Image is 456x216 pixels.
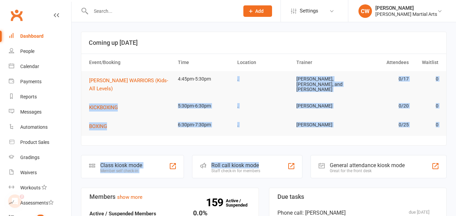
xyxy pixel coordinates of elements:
th: Event/Booking [86,54,175,71]
td: . [234,117,294,133]
iframe: Intercom live chat [7,193,23,209]
a: 159Active / Suspended [226,193,256,212]
a: Dashboard [9,29,71,44]
button: Add [243,5,272,17]
div: Calendar [20,64,39,69]
td: 6:30pm-7:30pm [175,117,234,133]
button: BOXING [89,122,112,130]
div: Reports [20,94,37,99]
th: Time [175,54,234,71]
td: 0/25 [353,117,412,133]
th: Waitlist [412,54,441,71]
input: Search... [89,6,235,16]
div: Automations [20,124,48,130]
div: People [20,49,34,54]
div: Great for the front desk [330,168,405,173]
h3: Coming up [DATE] [89,39,439,46]
div: Product Sales [20,140,49,145]
a: Payments [9,74,71,89]
a: Messages [9,104,71,120]
td: 0 [412,71,441,87]
div: Payments [20,79,42,84]
span: : [PERSON_NAME] [302,210,346,216]
span: BOXING [89,123,107,129]
button: [PERSON_NAME] WARRIORS (Kids- All Levels) [89,76,172,93]
a: Workouts [9,180,71,195]
td: . [234,71,294,87]
td: 0 [412,98,441,114]
td: [PERSON_NAME], [PERSON_NAME], and [PERSON_NAME] [293,71,353,97]
div: [PERSON_NAME] Martial Arts [375,11,437,17]
a: Automations [9,120,71,135]
td: 0/20 [353,98,412,114]
td: [PERSON_NAME] [293,98,353,114]
td: 0 [412,117,441,133]
a: Waivers [9,165,71,180]
div: Phone call [277,210,438,216]
td: 0/17 [353,71,412,87]
span: [PERSON_NAME] WARRIORS (Kids- All Levels) [89,78,168,92]
span: KICKBOXING [89,104,118,111]
th: Location [234,54,294,71]
td: 5:30pm-6:30pm [175,98,234,114]
a: Assessments [9,195,71,211]
td: [PERSON_NAME] [293,117,353,133]
div: Workouts [20,185,41,190]
h3: Due tasks [277,193,438,200]
a: Gradings [9,150,71,165]
div: CW [358,4,372,18]
div: Waivers [20,170,37,175]
h3: Members [89,193,250,200]
div: Roll call kiosk mode [211,162,260,168]
div: Class kiosk mode [100,162,142,168]
span: 2 [21,193,26,198]
div: General attendance kiosk mode [330,162,405,168]
div: Staff check-in for members [211,168,260,173]
a: show more [117,194,142,200]
td: . [234,98,294,114]
div: Dashboard [20,33,44,39]
div: Member self check-in [100,168,142,173]
div: Assessments [20,200,54,206]
a: Product Sales [9,135,71,150]
th: Trainer [293,54,353,71]
div: Messages [20,109,42,115]
a: Clubworx [8,7,25,24]
a: Calendar [9,59,71,74]
button: KICKBOXING [89,103,123,112]
th: Attendees [353,54,412,71]
strong: 159 [206,197,226,208]
td: 4:45pm-5:30pm [175,71,234,87]
div: [PERSON_NAME] [375,5,437,11]
a: People [9,44,71,59]
span: Settings [300,3,318,19]
span: Add [255,8,264,14]
div: Gradings [20,155,39,160]
a: Reports [9,89,71,104]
